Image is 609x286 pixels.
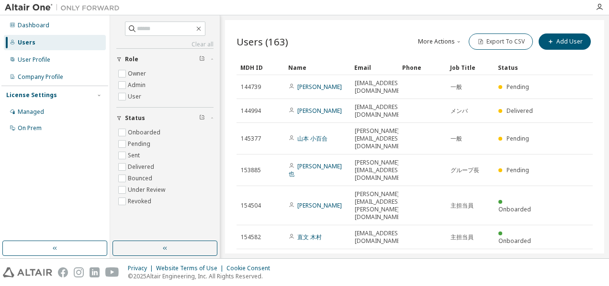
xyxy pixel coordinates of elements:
a: 山本 小百合 [297,134,327,143]
img: youtube.svg [105,267,119,277]
span: グループ長 [451,166,479,174]
span: 154582 [241,233,261,241]
span: Clear filter [199,55,205,63]
span: 主担当員 [451,202,474,209]
span: Onboarded [498,205,531,213]
div: Name [288,60,347,75]
span: 一般 [451,135,462,143]
div: Status [498,60,538,75]
div: Cookie Consent [226,264,276,272]
div: Email [354,60,395,75]
button: Role [116,49,214,70]
span: メンバ [451,107,468,115]
span: Role [125,55,138,63]
span: 154504 [241,202,261,209]
p: © 2025 Altair Engineering, Inc. All Rights Reserved. [128,272,276,280]
label: Bounced [128,173,154,184]
div: On Prem [18,124,42,132]
div: Job Title [450,60,490,75]
img: linkedin.svg [90,267,100,277]
span: [EMAIL_ADDRESS][DOMAIN_NAME] [355,103,403,119]
div: Managed [18,108,44,116]
a: 直文 木村 [297,233,322,241]
div: User Profile [18,56,50,64]
a: [PERSON_NAME] [297,201,342,209]
span: [EMAIL_ADDRESS][DOMAIN_NAME] [355,79,403,95]
div: Privacy [128,264,156,272]
img: facebook.svg [58,267,68,277]
div: Website Terms of Use [156,264,226,272]
label: Sent [128,150,142,161]
img: altair_logo.svg [3,267,52,277]
span: Clear filter [199,114,205,122]
img: Altair One [5,3,124,12]
img: instagram.svg [74,267,84,277]
div: Phone [402,60,442,75]
a: Clear all [116,41,214,48]
span: 153885 [241,166,261,174]
span: Status [125,114,145,122]
span: [PERSON_NAME][EMAIL_ADDRESS][DOMAIN_NAME] [355,127,403,150]
span: [PERSON_NAME][EMAIL_ADDRESS][DOMAIN_NAME] [355,159,403,182]
label: Pending [128,138,152,150]
span: Users (163) [237,35,288,48]
span: Pending [507,83,529,91]
span: 144994 [241,107,261,115]
div: License Settings [6,91,57,99]
label: Under Review [128,184,167,196]
span: 144739 [241,83,261,91]
button: More Actions [417,33,463,50]
label: Owner [128,68,148,79]
div: Company Profile [18,73,63,81]
div: Users [18,39,35,46]
span: 一般 [451,83,462,91]
button: Export To CSV [469,33,533,50]
span: Pending [507,134,529,143]
label: Delivered [128,161,156,173]
span: Pending [507,166,529,174]
label: Revoked [128,196,153,207]
label: Admin [128,79,147,91]
label: User [128,91,143,102]
span: Onboarded [498,237,531,245]
div: MDH ID [240,60,281,75]
a: [PERSON_NAME]也 [289,162,342,178]
div: Dashboard [18,22,49,29]
button: Add User [539,33,591,50]
a: [PERSON_NAME] [297,83,342,91]
a: [PERSON_NAME] [297,107,342,115]
span: [PERSON_NAME][EMAIL_ADDRESS][PERSON_NAME][DOMAIN_NAME] [355,190,403,221]
span: Delivered [507,107,533,115]
label: Onboarded [128,127,162,138]
span: [EMAIL_ADDRESS][DOMAIN_NAME] [355,230,403,245]
button: Status [116,108,214,129]
span: 145377 [241,135,261,143]
span: 主担当員 [451,233,474,241]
